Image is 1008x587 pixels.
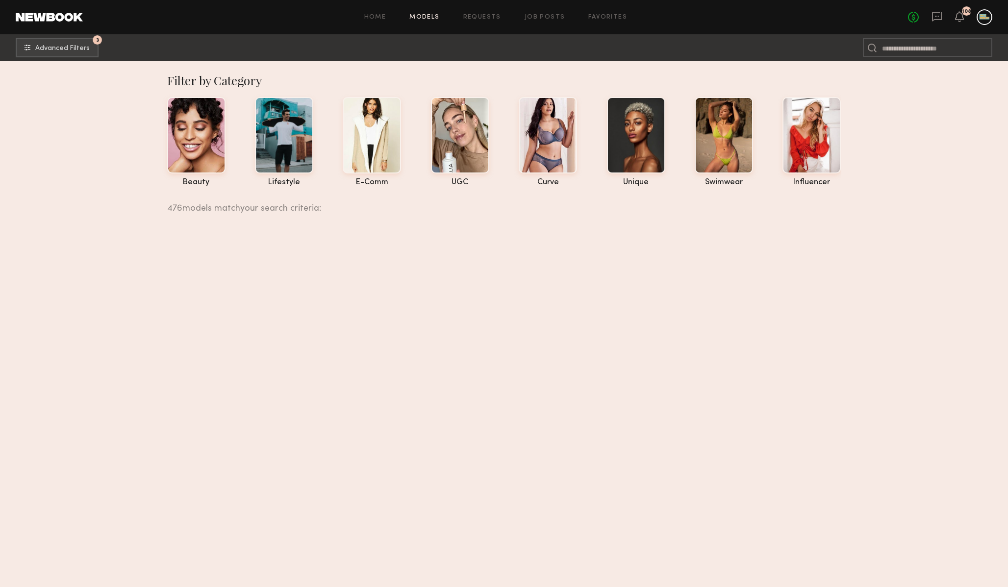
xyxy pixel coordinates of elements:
[409,14,439,21] a: Models
[167,178,226,187] div: beauty
[519,178,577,187] div: curve
[782,178,841,187] div: influencer
[35,45,90,52] span: Advanced Filters
[695,178,753,187] div: swimwear
[96,38,99,42] span: 3
[255,178,313,187] div: lifestyle
[431,178,489,187] div: UGC
[167,193,833,213] div: 476 models match your search criteria:
[463,14,501,21] a: Requests
[343,178,401,187] div: e-comm
[16,38,99,57] button: 3Advanced Filters
[588,14,627,21] a: Favorites
[962,9,971,14] div: 108
[607,178,665,187] div: unique
[167,73,841,88] div: Filter by Category
[525,14,565,21] a: Job Posts
[364,14,386,21] a: Home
